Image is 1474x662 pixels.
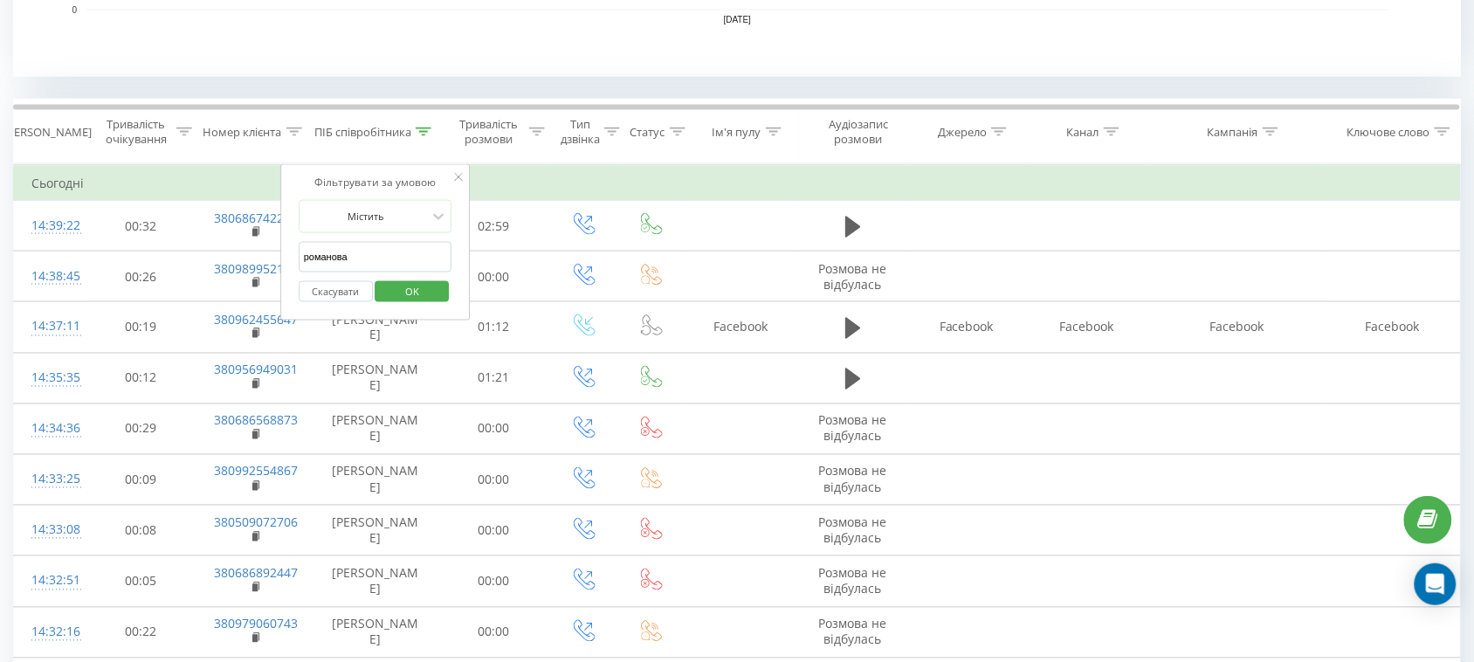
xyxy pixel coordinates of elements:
a: 380992554867 [214,463,298,479]
td: [PERSON_NAME] [313,403,437,454]
div: 14:33:08 [31,514,67,548]
td: [PERSON_NAME] [313,353,437,403]
div: Статус [630,125,665,140]
div: Джерело [938,125,987,140]
div: 14:37:11 [31,310,67,344]
span: Розмова не відбулась [819,616,887,648]
text: [DATE] [724,16,752,25]
div: Номер клієнта [203,125,282,140]
a: 380686568873 [214,412,298,429]
a: 380962455647 [214,311,298,328]
a: 380686742218 [214,210,298,226]
td: [PERSON_NAME] [313,302,437,353]
a: 380686892447 [214,565,298,582]
td: Facebook [1326,302,1460,353]
td: [PERSON_NAME] [313,607,437,658]
td: 00:00 [437,403,549,454]
span: Розмова не відбулась [819,412,887,445]
td: 00:09 [85,455,196,506]
div: 14:35:35 [31,362,67,396]
td: 00:12 [85,353,196,403]
td: 00:08 [85,506,196,556]
div: Канал [1067,125,1099,140]
div: ПІБ співробітника [314,125,411,140]
td: 00:00 [437,556,549,607]
span: Розмова не відбулась [819,260,887,293]
text: 0 [72,5,77,15]
td: Facebook [906,302,1027,353]
div: 14:32:51 [31,564,67,598]
td: Facebook [1027,302,1147,353]
a: 380956949031 [214,362,298,378]
td: 00:00 [437,252,549,302]
td: 00:19 [85,302,196,353]
div: Ім'я пулу [713,125,761,140]
a: 380509072706 [214,514,298,531]
td: Facebook [1147,302,1326,353]
td: Сьогодні [14,166,1461,201]
a: 380989952193 [214,260,298,277]
div: Аудіозапис розмови [815,117,902,147]
td: 00:29 [85,403,196,454]
div: 14:33:25 [31,463,67,497]
div: 14:34:36 [31,412,67,446]
td: 01:21 [437,353,549,403]
div: 14:32:16 [31,616,67,650]
input: Введіть значення [299,242,452,272]
div: Тривалість очікування [100,117,172,147]
td: [PERSON_NAME] [313,506,437,556]
button: OK [375,281,450,303]
td: Facebook [683,302,799,353]
td: 00:22 [85,607,196,658]
td: 00:26 [85,252,196,302]
div: Кампанія [1208,125,1258,140]
div: 14:38:45 [31,259,67,293]
a: 380979060743 [214,616,298,632]
td: 02:59 [437,201,549,252]
div: Фільтрувати за умовою [299,174,452,191]
td: 00:00 [437,455,549,506]
td: 00:32 [85,201,196,252]
span: Розмова не відбулась [819,565,887,597]
td: 01:12 [437,302,549,353]
div: 14:39:22 [31,209,67,243]
td: 00:00 [437,607,549,658]
div: Ключове слово [1347,125,1430,140]
td: [PERSON_NAME] [313,556,437,607]
td: 00:00 [437,506,549,556]
div: Тривалість розмови [453,117,525,147]
div: Тип дзвінка [561,117,600,147]
span: Розмова не відбулась [819,514,887,547]
div: Open Intercom Messenger [1415,563,1457,605]
span: OK [388,278,437,305]
td: [PERSON_NAME] [313,455,437,506]
span: Розмова не відбулась [819,463,887,495]
div: [PERSON_NAME] [3,125,92,140]
td: 00:05 [85,556,196,607]
button: Скасувати [299,281,373,303]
